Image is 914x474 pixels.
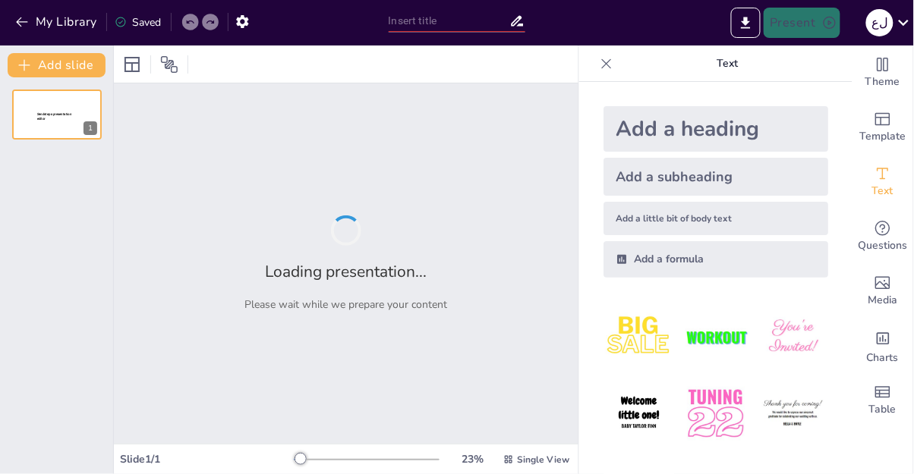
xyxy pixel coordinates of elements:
[115,15,162,30] div: Saved
[517,454,569,466] span: Single View
[604,378,674,449] img: 4.jpeg
[604,241,828,278] div: Add a formula
[758,302,828,372] img: 3.jpeg
[859,237,908,254] span: Questions
[860,128,906,145] span: Template
[680,378,751,449] img: 5.jpeg
[12,89,102,140] div: 1
[266,261,427,282] h2: Loading presentation...
[866,9,894,36] div: ل ع
[853,264,913,319] div: Add images, graphics, shapes or video
[865,74,900,90] span: Theme
[867,350,899,366] span: Charts
[853,100,913,155] div: Add ready made slides
[619,46,837,82] p: Text
[8,53,106,77] button: Add slide
[853,373,913,428] div: Add a table
[37,112,71,121] span: Sendsteps presentation editor
[680,302,751,372] img: 2.jpeg
[853,319,913,373] div: Add charts and graphs
[84,121,97,135] div: 1
[11,10,103,34] button: My Library
[604,106,828,152] div: Add a heading
[245,297,448,312] p: Please wait while we prepare your content
[120,452,294,466] div: Slide 1 / 1
[389,10,510,32] input: Insert title
[604,158,828,196] div: Add a subheading
[866,8,894,38] button: ل ع
[853,155,913,209] div: Add text boxes
[455,452,491,466] div: 23 %
[758,378,828,449] img: 6.jpeg
[604,302,674,372] img: 1.jpeg
[872,183,894,199] span: Text
[731,8,761,38] button: Export to PowerPoint
[869,401,897,418] span: Table
[764,8,840,38] button: Present
[160,55,178,74] span: Position
[604,202,828,235] div: Add a little bit of body text
[120,52,144,77] div: Layout
[853,46,913,100] div: Change the overall theme
[853,209,913,264] div: Get real-time input from your audience
[868,292,898,309] span: Media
